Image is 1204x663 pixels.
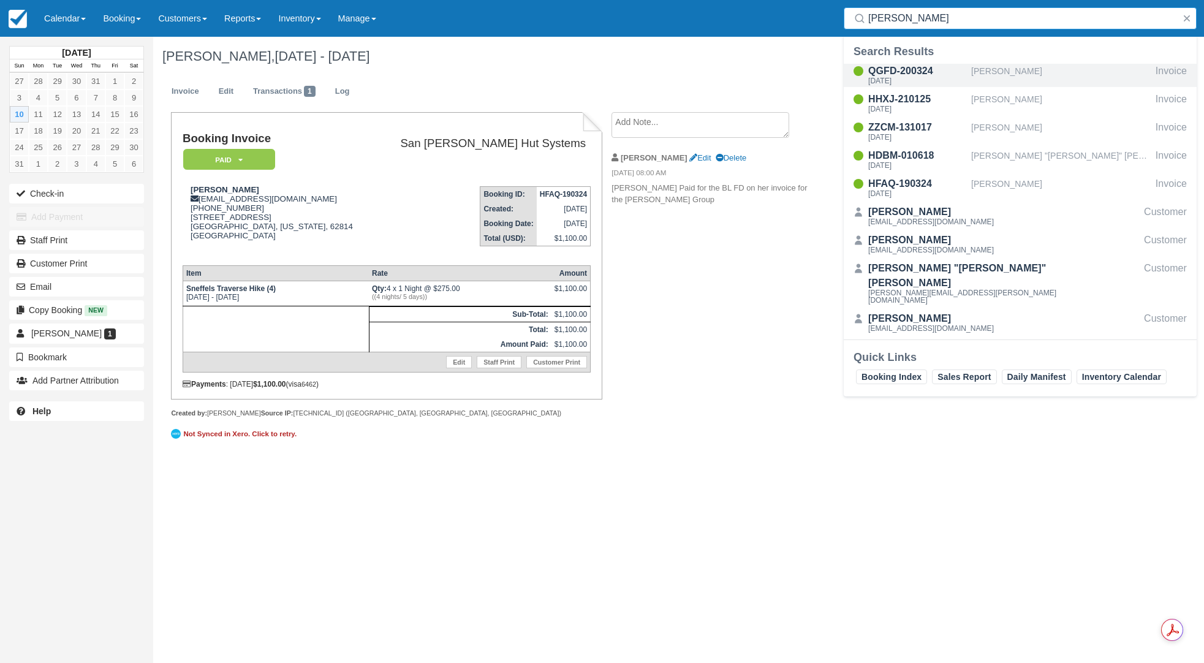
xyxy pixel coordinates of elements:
[1144,205,1187,228] div: Customer
[868,148,966,163] div: HDBM-010618
[171,409,602,418] div: [PERSON_NAME] [TECHNICAL_ID] ([GEOGRAPHIC_DATA], [GEOGRAPHIC_DATA], [GEOGRAPHIC_DATA])
[253,380,286,388] strong: $1,100.00
[86,139,105,156] a: 28
[9,324,144,343] a: [PERSON_NAME] 1
[932,369,996,384] a: Sales Report
[1144,261,1187,306] div: Customer
[844,120,1197,143] a: ZZCM-131017[DATE][PERSON_NAME]Invoice
[611,168,818,181] em: [DATE] 08:00 AM
[29,89,48,106] a: 4
[9,254,144,273] a: Customer Print
[844,311,1197,335] a: [PERSON_NAME][EMAIL_ADDRESS][DOMAIN_NAME]Customer
[86,89,105,106] a: 7
[369,322,551,337] th: Total:
[844,233,1197,256] a: [PERSON_NAME][EMAIL_ADDRESS][DOMAIN_NAME]Customer
[868,134,966,141] div: [DATE]
[480,231,537,246] th: Total (USD):
[67,73,86,89] a: 30
[480,202,537,216] th: Created:
[9,347,144,367] button: Bookmark
[971,120,1151,143] div: [PERSON_NAME]
[105,73,124,89] a: 1
[304,86,316,97] span: 1
[868,325,994,332] div: [EMAIL_ADDRESS][DOMAIN_NAME]
[480,216,537,231] th: Booking Date:
[9,371,144,390] button: Add Partner Attribution
[551,337,591,352] td: $1,100.00
[9,277,144,297] button: Email
[105,123,124,139] a: 22
[183,185,373,256] div: [EMAIL_ADDRESS][DOMAIN_NAME] [PHONE_NUMBER] [STREET_ADDRESS] [GEOGRAPHIC_DATA], [US_STATE], 62814...
[1144,233,1187,256] div: Customer
[868,190,966,197] div: [DATE]
[555,284,587,303] div: $1,100.00
[551,322,591,337] td: $1,100.00
[105,156,124,172] a: 5
[856,369,927,384] a: Booking Index
[844,148,1197,172] a: HDBM-010618[DATE][PERSON_NAME] "[PERSON_NAME]" [PERSON_NAME]Invoice
[844,64,1197,87] a: QGFD-200324[DATE][PERSON_NAME]Invoice
[67,89,86,106] a: 6
[868,162,966,169] div: [DATE]
[1156,120,1187,143] div: Invoice
[611,183,818,205] p: [PERSON_NAME] Paid for the BL FD on her invoice for the [PERSON_NAME] Group
[372,293,548,300] em: ((4 nights/ 5 days))
[1002,369,1072,384] a: Daily Manifest
[124,139,143,156] a: 30
[105,139,124,156] a: 29
[868,7,1177,29] input: Search ( / )
[9,401,144,421] a: Help
[9,230,144,250] a: Staff Print
[868,205,994,219] div: [PERSON_NAME]
[621,153,687,162] strong: [PERSON_NAME]
[10,73,29,89] a: 27
[162,49,1047,64] h1: [PERSON_NAME],
[32,406,51,416] b: Help
[537,231,591,246] td: $1,100.00
[446,356,472,368] a: Edit
[183,380,591,388] div: : [DATE] (visa )
[369,281,551,306] td: 4 x 1 Night @ $275.00
[868,176,966,191] div: HFAQ-190324
[9,184,144,203] button: Check-in
[10,106,29,123] a: 10
[372,284,387,293] strong: Qty
[971,148,1151,172] div: [PERSON_NAME] "[PERSON_NAME]" [PERSON_NAME]
[124,73,143,89] a: 2
[86,123,105,139] a: 21
[171,409,207,417] strong: Created by:
[369,265,551,281] th: Rate
[67,59,86,73] th: Wed
[86,106,105,123] a: 14
[29,156,48,172] a: 1
[183,149,275,170] em: Paid
[868,92,966,107] div: HHXJ-210125
[369,337,551,352] th: Amount Paid:
[854,44,1187,59] div: Search Results
[844,261,1197,306] a: [PERSON_NAME] "[PERSON_NAME]" [PERSON_NAME][PERSON_NAME][EMAIL_ADDRESS][PERSON_NAME][DOMAIN_NAME]...
[210,80,243,104] a: Edit
[551,265,591,281] th: Amount
[48,156,67,172] a: 2
[868,289,1100,304] div: [PERSON_NAME][EMAIL_ADDRESS][PERSON_NAME][DOMAIN_NAME]
[689,153,711,162] a: Edit
[183,380,226,388] strong: Payments
[868,233,994,248] div: [PERSON_NAME]
[1156,92,1187,115] div: Invoice
[1156,64,1187,87] div: Invoice
[9,10,27,28] img: checkfront-main-nav-mini-logo.png
[10,59,29,73] th: Sun
[301,381,316,388] small: 6462
[844,205,1197,228] a: [PERSON_NAME][EMAIL_ADDRESS][DOMAIN_NAME]Customer
[48,106,67,123] a: 12
[844,176,1197,200] a: HFAQ-190324[DATE][PERSON_NAME]Invoice
[29,139,48,156] a: 25
[104,328,116,339] span: 1
[326,80,359,104] a: Log
[9,207,144,227] button: Add Payment
[10,123,29,139] a: 17
[868,311,994,326] div: [PERSON_NAME]
[716,153,746,162] a: Delete
[67,123,86,139] a: 20
[86,156,105,172] a: 4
